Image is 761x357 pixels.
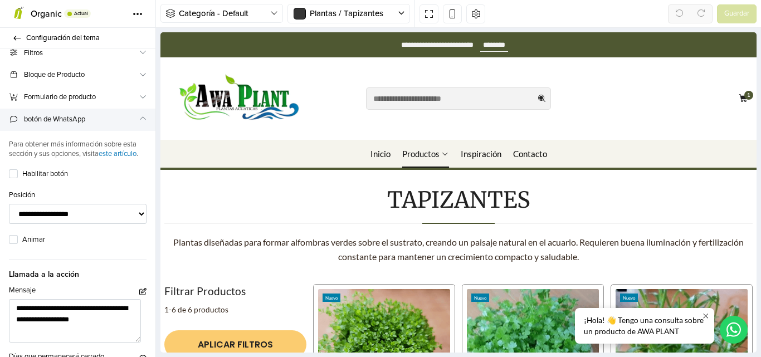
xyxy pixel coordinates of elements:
[372,55,391,77] button: Buscar
[717,4,757,23] button: Guardar
[353,107,387,135] a: Contacto
[576,58,589,75] button: Carro
[160,4,283,23] button: Categoría - Default
[9,140,147,159] p: Para obtener más información sobre esta sección y sus opciones, visita .
[584,58,593,67] div: 1
[7,38,149,94] img: AWA PLANT
[724,8,749,19] span: Guardar
[210,107,230,135] a: Inicio
[103,156,493,179] h1: Tapizantes
[4,298,146,326] button: Aplicar filtros
[24,91,138,103] span: Formulario de producto
[24,47,138,59] span: Filtros
[26,30,142,46] span: Configuración del tema
[179,7,270,20] span: Categoría - Default
[4,252,146,266] div: Filtrar Productos
[300,107,341,135] a: Inspiración
[22,234,147,246] label: Animar
[9,190,35,201] label: Posición
[9,259,147,280] span: Llamada a la acción
[31,8,62,19] span: Organic
[24,69,138,81] span: Bloque de Producto
[242,107,289,135] a: Productos
[162,261,180,269] div: Nuevo
[311,261,329,269] div: Nuevo
[22,169,147,180] label: Habilitar botón
[9,285,36,296] label: Mensaje
[99,149,136,158] a: este artículo
[4,270,68,285] div: 1-6 de 6 productos
[24,114,138,125] span: botón de WhatsApp
[139,288,147,295] button: Habilitar Rich Text
[460,261,477,269] div: Nuevo
[4,203,592,232] div: Plantas diseñadas para formar alfombras verdes sobre el sustrato, creando un paisaje natural en e...
[414,276,554,311] div: ¡Hola! 👋 Tengo una consulta sobre un producto de AWA PLANT
[74,11,88,16] span: Actual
